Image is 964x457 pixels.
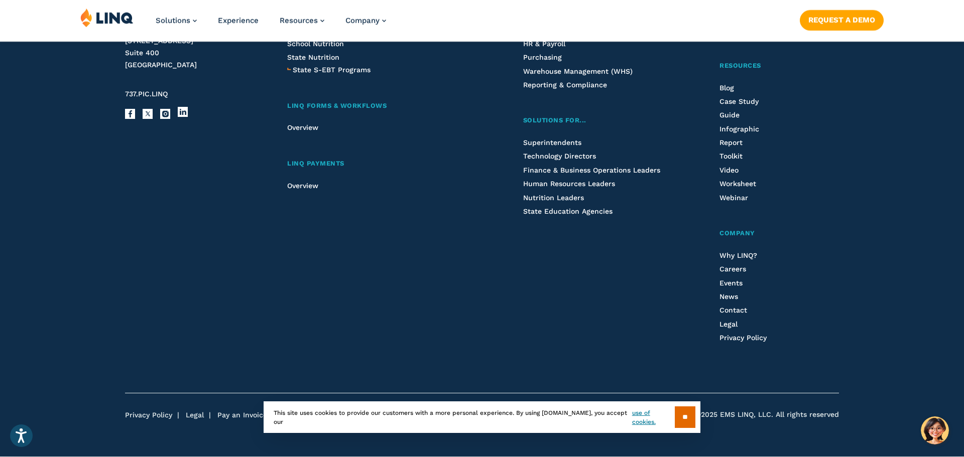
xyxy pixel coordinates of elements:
[186,411,204,419] a: Legal
[719,62,761,69] span: Resources
[719,279,743,287] a: Events
[523,194,584,202] a: Nutrition Leaders
[125,411,172,419] a: Privacy Policy
[280,16,324,25] a: Resources
[156,8,386,41] nav: Primary Navigation
[280,16,318,25] span: Resources
[287,159,470,169] a: LINQ Payments
[125,109,135,119] a: Facebook
[719,84,734,92] a: Blog
[293,64,371,75] a: State S-EBT Programs
[719,251,757,259] a: Why LINQ?
[719,228,838,239] a: Company
[523,180,615,188] a: Human Resources Leaders
[287,182,318,190] a: Overview
[264,401,700,433] div: This site uses cookies to provide our customers with a more personal experience. By using [DOMAIN...
[719,97,759,105] a: Case Study
[921,416,949,444] button: Hello, have a question? Let’s chat.
[523,152,596,160] a: Technology Directors
[719,61,838,71] a: Resources
[523,81,607,89] a: Reporting & Compliance
[217,411,267,419] a: Pay an Invoice
[80,8,134,27] img: LINQ | K‑12 Software
[287,53,339,61] a: State Nutrition
[160,109,170,119] a: Instagram
[523,166,660,174] a: Finance & Business Operations Leaders
[719,229,755,237] span: Company
[523,67,633,75] a: Warehouse Management (WHS)
[287,123,318,131] a: Overview
[719,265,746,273] a: Careers
[719,194,748,202] a: Webinar
[125,35,263,71] address: [STREET_ADDRESS] Suite 400 [GEOGRAPHIC_DATA]
[287,102,387,109] span: LINQ Forms & Workflows
[719,292,738,300] a: News
[523,40,565,48] a: HR & Payroll
[719,306,747,314] a: Contact
[287,40,344,48] a: School Nutrition
[523,53,562,61] a: Purchasing
[143,109,153,119] a: X
[719,320,738,328] a: Legal
[345,16,386,25] a: Company
[800,8,884,30] nav: Button Navigation
[523,207,613,215] a: State Education Agencies
[178,107,188,117] a: LinkedIn
[125,90,168,98] span: 737.PIC.LINQ
[293,66,371,74] span: State S-EBT Programs
[156,16,190,25] span: Solutions
[632,408,675,426] a: use of cookies.
[345,16,380,25] span: Company
[719,166,739,174] a: Video
[156,16,197,25] a: Solutions
[218,16,259,25] a: Experience
[719,138,743,146] a: Report
[800,10,884,30] a: Request a Demo
[719,152,743,160] a: Toolkit
[523,138,581,146] a: Superintendents
[719,180,756,188] a: Worksheet
[695,410,839,420] span: ©2025 EMS LINQ, LLC. All rights reserved
[287,101,470,111] a: LINQ Forms & Workflows
[719,111,740,119] a: Guide
[719,125,759,133] a: Infographic
[719,334,767,342] a: Privacy Policy
[287,160,344,167] span: LINQ Payments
